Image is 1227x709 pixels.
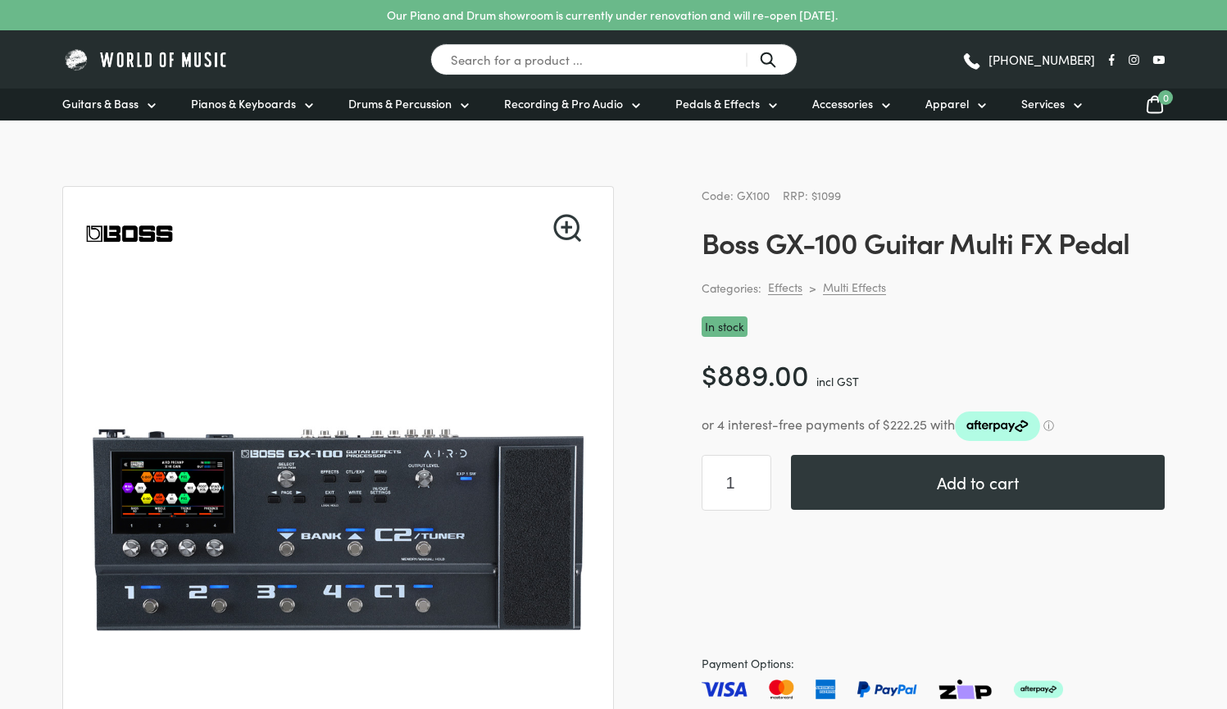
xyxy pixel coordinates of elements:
iframe: PayPal [702,530,1165,634]
span: Code: GX100 [702,187,770,203]
span: Recording & Pro Audio [504,95,623,112]
a: View full-screen image gallery [553,214,581,242]
input: Search for a product ... [430,43,798,75]
a: Multi Effects [823,280,886,295]
span: Drums & Percussion [348,95,452,112]
span: Apparel [925,95,969,112]
bdi: 889.00 [702,353,809,393]
iframe: Chat with our support team [989,529,1227,709]
p: In stock [702,316,748,337]
span: Accessories [812,95,873,112]
span: RRP: $1099 [783,187,841,203]
div: > [809,280,816,295]
input: Product quantity [702,455,771,511]
span: 0 [1158,90,1173,105]
img: Boss [83,187,176,280]
span: incl GST [816,373,859,389]
span: $ [702,353,717,393]
a: [PHONE_NUMBER] [961,48,1095,72]
span: Pedals & Effects [675,95,760,112]
img: World of Music [62,47,230,72]
p: Our Piano and Drum showroom is currently under renovation and will re-open [DATE]. [387,7,838,24]
a: Effects [768,280,802,295]
span: Pianos & Keyboards [191,95,296,112]
img: Pay with Master card, Visa, American Express and Paypal [702,679,1063,699]
span: [PHONE_NUMBER] [988,53,1095,66]
span: Categories: [702,279,761,298]
span: Payment Options: [702,654,1165,673]
button: Add to cart [791,455,1165,510]
span: Services [1021,95,1065,112]
h1: Boss GX-100 Guitar Multi FX Pedal [702,225,1165,259]
span: Guitars & Bass [62,95,139,112]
